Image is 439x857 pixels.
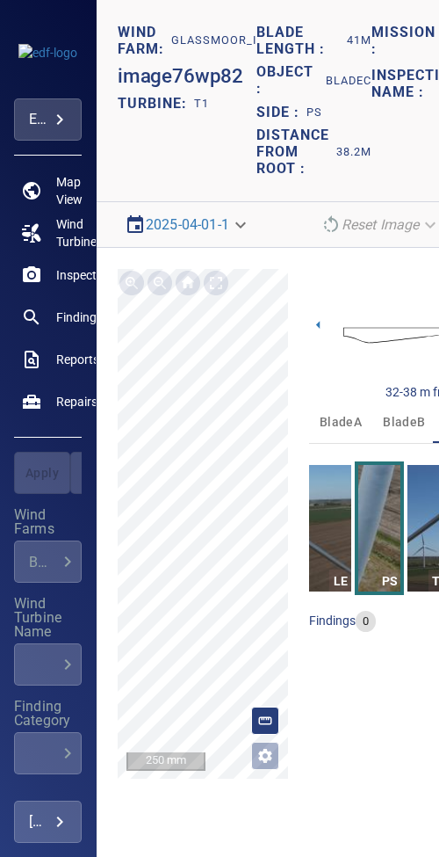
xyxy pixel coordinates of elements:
button: Open image filters and tagging options [251,742,279,770]
div: PS [378,570,400,592]
h1: Distance from root : [256,127,336,177]
span: 0 [356,614,376,630]
h1: Blade length : [256,25,347,57]
span: Map View [56,173,83,208]
div: Finding Category [14,732,82,774]
a: LE [309,465,351,592]
label: Wind Turbine Name [14,597,82,639]
span: Inspections [56,266,119,284]
a: PS [358,465,400,592]
div: LE [329,570,351,592]
h1: Glassmoor_I [171,25,256,57]
a: windturbines noActive [14,212,82,254]
a: reports noActive [14,338,82,381]
em: Reset Image [342,216,420,233]
span: findings [309,614,356,628]
h1: Side : [256,105,306,121]
label: Wind Farms [14,508,82,536]
span: bladeA [320,411,362,433]
span: bladeB [383,411,425,433]
h1: 38.2m [336,127,371,177]
a: repairs noActive [14,381,82,423]
div: Go home [174,269,202,297]
h1: 41m [347,25,371,57]
h1: bladeC [326,64,371,97]
span: Wind Turbines [56,215,103,251]
div: Wind Farms [14,541,82,583]
div: Bicker_Fen [29,554,57,570]
h2: image76wp82 [118,64,243,88]
a: inspections noActive [14,254,82,296]
a: 2025-04-01-1 [146,216,229,233]
div: edf [14,98,82,141]
h1: PS [306,105,322,121]
div: Wind Turbine Name [14,643,82,686]
span: Reports [56,351,99,368]
label: Finding Category [14,700,82,728]
h1: WIND FARM: [118,25,171,57]
div: Zoom in [118,269,146,297]
div: 2025-04-01-1 [118,209,257,240]
div: Zoom out [146,269,174,297]
h2: TURBINE: [118,95,194,112]
img: edf-logo [18,44,77,62]
span: Findings [56,309,103,326]
span: Repairs [56,393,97,410]
a: map noActive [14,170,82,212]
div: [PERSON_NAME] [29,808,71,836]
h2: T1 [194,95,209,112]
div: edf [29,105,67,134]
a: findings noActive [14,296,82,338]
h1: Object : [256,64,326,97]
div: Toggle full page [202,269,230,297]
